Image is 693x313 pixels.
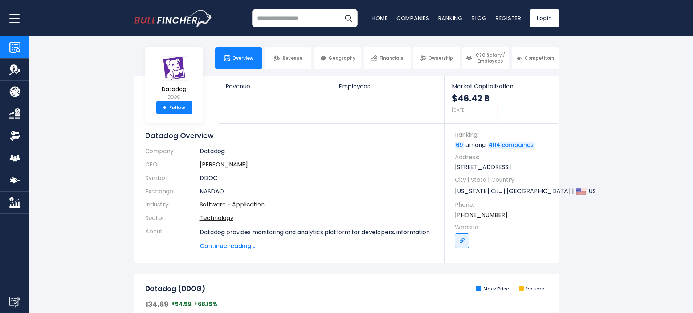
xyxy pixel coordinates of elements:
a: Revenue [265,47,311,69]
a: Software - Application [200,200,265,209]
img: Ownership [9,131,20,141]
a: +Follow [156,101,192,114]
p: among [455,141,552,149]
span: Market Capitalization [452,83,551,90]
small: [DATE] [452,107,466,113]
span: Revenue [225,83,324,90]
a: Login [530,9,559,27]
span: CEO Salary / Employees [474,52,506,64]
a: Ownership [413,47,460,69]
span: Competitors [525,55,554,61]
span: Ownership [428,55,453,61]
a: Datadog DDOG [161,56,187,101]
a: Go to link [455,233,469,248]
span: Revenue [282,55,302,61]
span: Financials [379,55,403,61]
a: Employees [331,76,444,102]
a: Go to homepage [134,10,212,27]
span: 134.69 [145,300,168,309]
a: 69 [455,142,464,149]
a: Companies [396,14,429,22]
a: Overview [215,47,262,69]
a: Technology [200,214,233,222]
span: Geography [329,55,355,61]
span: Website: [455,224,552,232]
th: Industry: [145,198,200,212]
h1: Datadog Overview [145,131,434,140]
td: Datadog [200,148,434,158]
th: Company: [145,148,200,158]
a: Competitors [512,47,559,69]
a: Register [496,14,521,22]
th: About [145,225,200,250]
td: DDOG [200,172,434,185]
a: Geography [314,47,361,69]
strong: $46.42 B [452,93,490,104]
th: Exchange: [145,185,200,198]
h2: Datadog (DDOG) [145,285,205,294]
span: Continue reading... [200,242,434,250]
li: Volume [519,286,545,292]
th: CEO: [145,158,200,172]
span: Datadog [162,86,187,92]
a: Revenue [218,76,331,102]
a: [PHONE_NUMBER] [455,211,507,219]
p: [US_STATE] Cit... | [GEOGRAPHIC_DATA] | US [455,186,552,197]
small: DDOG [162,94,187,100]
button: Search [339,9,358,27]
p: [STREET_ADDRESS] [455,163,552,171]
span: +54.59 [171,301,191,308]
td: NASDAQ [200,185,434,198]
a: Financials [364,47,411,69]
span: Overview [232,55,253,61]
strong: + [163,104,167,111]
span: Ranking: [455,131,552,139]
span: Phone: [455,201,552,209]
span: Employees [339,83,437,90]
span: Address: [455,153,552,161]
a: Market Capitalization $46.42 B [DATE] [445,76,558,123]
a: ceo [200,160,248,169]
a: 4114 companies [488,142,535,149]
a: Ranking [438,14,463,22]
a: CEO Salary / Employees [462,47,509,69]
img: bullfincher logo [134,10,212,27]
a: Blog [472,14,487,22]
th: Symbol: [145,172,200,185]
a: Home [372,14,388,22]
span: +68.15% [194,301,217,308]
li: Stock Price [476,286,509,292]
th: Sector: [145,212,200,225]
span: City | State | Country: [455,176,552,184]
